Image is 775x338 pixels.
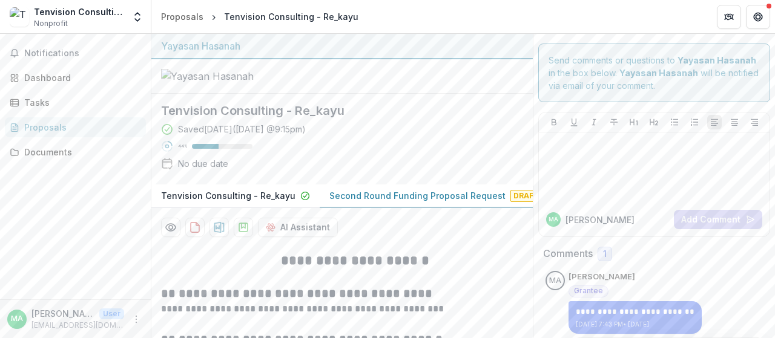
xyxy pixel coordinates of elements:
span: Notifications [24,48,141,59]
button: download-proposal [185,218,205,237]
button: Preview f569109f-f072-4819-beb0-8ef44110b10f-1.pdf [161,218,180,237]
strong: Yayasan Hasanah [619,68,698,78]
button: Heading 1 [627,115,641,129]
div: Send comments or questions to in the box below. will be notified via email of your comment. [538,44,770,102]
button: AI Assistant [258,218,338,237]
button: Underline [567,115,581,129]
strong: Yayasan Hasanah [678,55,756,65]
div: Tenvision Consulting - Re_kayu [224,10,358,23]
p: User [99,308,124,319]
div: Mohd Faizal Bin Ayob [11,315,23,323]
p: [EMAIL_ADDRESS][DOMAIN_NAME] [31,320,124,331]
span: Nonprofit [34,18,68,29]
nav: breadcrumb [156,8,363,25]
span: 1 [603,249,607,259]
div: Proposals [24,121,136,134]
button: Get Help [746,5,770,29]
div: Yayasan Hasanah [161,39,523,53]
p: 44 % [178,142,187,151]
button: Heading 2 [647,115,661,129]
div: Proposals [161,10,203,23]
div: Mohd Faizal Bin Ayob [549,216,558,223]
button: Align Left [707,115,722,129]
h2: Tenvision Consulting - Re_kayu [161,103,504,118]
button: Strike [607,115,621,129]
button: Bullet List [667,115,682,129]
a: Tasks [5,93,146,112]
div: Dashboard [24,71,136,84]
a: Proposals [5,117,146,137]
div: Tasks [24,96,136,109]
img: Yayasan Hasanah [161,69,282,83]
div: Tenvision Consulting [34,5,124,18]
a: Documents [5,142,146,162]
button: Notifications [5,44,146,63]
a: Dashboard [5,68,146,88]
p: Tenvision Consulting - Re_kayu [161,189,295,202]
button: download-proposal [209,218,229,237]
button: Bold [547,115,561,129]
button: More [129,312,143,327]
p: Second Round Funding Proposal Request [329,189,506,202]
a: Proposals [156,8,208,25]
p: [PERSON_NAME] [31,307,94,320]
button: Open entity switcher [129,5,146,29]
div: Documents [24,146,136,158]
button: download-proposal [234,218,253,237]
span: Grantee [574,287,603,295]
button: Ordered List [687,115,702,129]
p: [DATE] 7:43 PM • [DATE] [576,320,694,329]
span: Draft [510,190,542,202]
button: Italicize [587,115,601,129]
div: Saved [DATE] ( [DATE] @ 9:15pm ) [178,123,306,135]
p: [PERSON_NAME] [566,213,635,226]
h2: Comments [543,248,593,259]
p: [PERSON_NAME] [569,271,635,283]
button: Align Right [747,115,762,129]
button: Add Comment [674,210,762,229]
div: No due date [178,157,228,170]
button: Partners [717,5,741,29]
button: Align Center [727,115,742,129]
img: Tenvision Consulting [10,7,29,27]
div: Mohd Faizal Bin Ayob [549,277,561,285]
